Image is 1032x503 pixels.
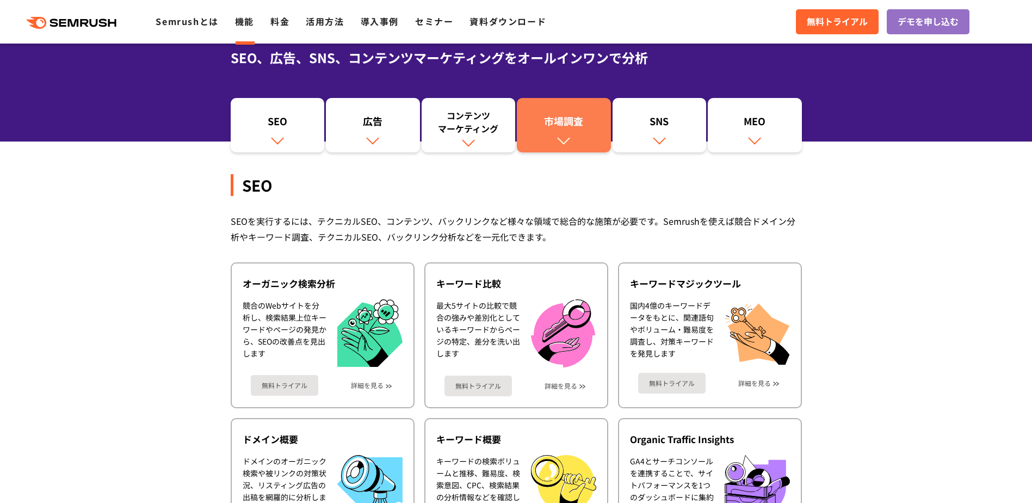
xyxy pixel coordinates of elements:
[422,98,516,152] a: コンテンツマーケティング
[898,15,959,29] span: デモを申し込む
[436,433,596,446] div: キーワード概要
[243,433,403,446] div: ドメイン概要
[887,9,969,34] a: デモを申し込む
[713,114,796,133] div: MEO
[545,382,577,390] a: 詳細を見る
[351,382,384,389] a: 詳細を見る
[270,15,289,28] a: 料金
[531,299,595,367] img: キーワード比較
[415,15,453,28] a: セミナー
[236,114,319,133] div: SEO
[361,15,399,28] a: 導入事例
[469,15,546,28] a: 資料ダウンロード
[243,277,403,290] div: オーガニック検索分析
[517,98,611,152] a: 市場調査
[436,299,520,367] div: 最大5サイトの比較で競合の強みや差別化としているキーワードからページの特定、差分を洗い出します
[251,375,318,396] a: 無料トライアル
[235,15,254,28] a: 機能
[638,373,706,394] a: 無料トライアル
[156,15,218,28] a: Semrushとは
[630,277,790,290] div: キーワードマジックツール
[522,114,605,133] div: 市場調査
[427,109,510,135] div: コンテンツ マーケティング
[708,98,802,152] a: MEO
[618,114,701,133] div: SNS
[613,98,707,152] a: SNS
[725,299,790,365] img: キーワードマジックツール
[306,15,344,28] a: 活用方法
[231,98,325,152] a: SEO
[807,15,868,29] span: 無料トライアル
[231,174,802,196] div: SEO
[630,299,714,365] div: 国内4億のキーワードデータをもとに、関連語句やボリューム・難易度を調査し、対策キーワードを発見します
[243,299,326,367] div: 競合のWebサイトを分析し、検索結果上位キーワードやページの発見から、SEOの改善点を見出します
[326,98,420,152] a: 広告
[444,376,512,396] a: 無料トライアル
[231,213,802,245] div: SEOを実行するには、テクニカルSEO、コンテンツ、バックリンクなど様々な領域で総合的な施策が必要です。Semrushを使えば競合ドメイン分析やキーワード調査、テクニカルSEO、バックリンク分析...
[436,277,596,290] div: キーワード比較
[796,9,879,34] a: 無料トライアル
[231,48,802,68] div: SEO、広告、SNS、コンテンツマーケティングをオールインワンで分析
[630,433,790,446] div: Organic Traffic Insights
[331,114,415,133] div: 広告
[738,379,771,387] a: 詳細を見る
[337,299,403,367] img: オーガニック検索分析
